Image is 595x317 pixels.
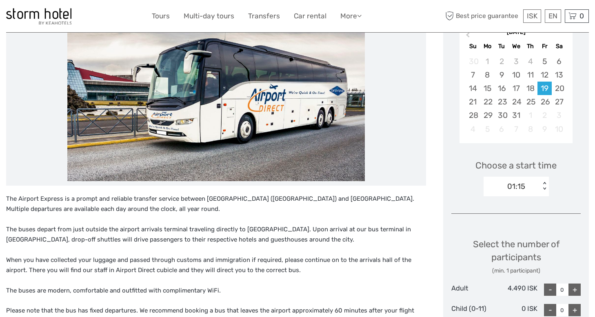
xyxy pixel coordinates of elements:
div: Choose Monday, December 15th, 2025 [480,82,495,95]
button: Open LiveChat chat widget [94,13,104,22]
div: Choose Monday, December 29th, 2025 [480,109,495,122]
div: 01:15 [507,181,525,192]
div: Choose Saturday, December 13th, 2025 [552,68,566,82]
span: ISK [527,12,537,20]
div: Not available Saturday, January 10th, 2026 [552,122,566,136]
div: Choose Tuesday, December 30th, 2025 [495,109,509,122]
p: The buses depart from just outside the airport arrivals terminal traveling directly to [GEOGRAPHI... [6,224,426,245]
div: Not available Sunday, November 30th, 2025 [466,55,480,68]
span: 0 [578,12,585,20]
a: Multi-day tours [184,10,234,22]
div: - [544,304,556,316]
div: + [568,304,581,316]
div: 4.490 ISK [495,284,538,296]
img: 100-ccb843ef-9ccf-4a27-8048-e049ba035d15_logo_small.jpg [6,8,71,24]
div: Choose Sunday, December 28th, 2025 [466,109,480,122]
div: Not available Monday, December 1st, 2025 [480,55,495,68]
div: Choose Friday, December 12th, 2025 [537,68,552,82]
div: Not available Friday, January 9th, 2026 [537,122,552,136]
div: Choose Monday, December 22nd, 2025 [480,95,495,109]
div: Th [523,41,537,52]
div: Choose Thursday, December 11th, 2025 [523,68,537,82]
a: Transfers [248,10,280,22]
div: Choose Wednesday, December 24th, 2025 [509,95,523,109]
a: Tours [152,10,170,22]
div: Adult [451,284,495,296]
a: Car rental [294,10,326,22]
div: Choose Wednesday, December 17th, 2025 [509,82,523,95]
div: Choose Saturday, December 20th, 2025 [552,82,566,95]
div: EN [545,9,561,23]
div: Choose Tuesday, December 16th, 2025 [495,82,509,95]
div: Choose Saturday, December 6th, 2025 [552,55,566,68]
div: < > [541,182,548,191]
div: Choose Monday, December 8th, 2025 [480,68,495,82]
div: Choose Sunday, December 14th, 2025 [466,82,480,95]
div: Choose Thursday, December 25th, 2025 [523,95,537,109]
div: Mo [480,41,495,52]
div: Not available Friday, January 2nd, 2026 [537,109,552,122]
div: Choose Wednesday, December 10th, 2025 [509,68,523,82]
div: Choose Sunday, December 21st, 2025 [466,95,480,109]
div: Not available Wednesday, December 3rd, 2025 [509,55,523,68]
div: Choose Tuesday, December 23rd, 2025 [495,95,509,109]
div: Choose Friday, December 26th, 2025 [537,95,552,109]
div: + [568,284,581,296]
a: More [340,10,362,22]
button: Previous Month [460,30,473,43]
div: Not available Thursday, January 1st, 2026 [523,109,537,122]
div: We [509,41,523,52]
div: Choose Friday, December 5th, 2025 [537,55,552,68]
div: Choose Thursday, December 18th, 2025 [523,82,537,95]
div: Not available Thursday, January 8th, 2026 [523,122,537,136]
span: Best price guarantee [443,9,521,23]
p: The Airport Express is a prompt and reliable transfer service between [GEOGRAPHIC_DATA] ([GEOGRAP... [6,194,426,215]
div: Su [466,41,480,52]
div: Choose Sunday, December 7th, 2025 [466,68,480,82]
div: Not available Tuesday, December 2nd, 2025 [495,55,509,68]
div: Tu [495,41,509,52]
div: Sa [552,41,566,52]
div: Fr [537,41,552,52]
span: Choose a start time [475,159,557,172]
div: Not available Saturday, January 3rd, 2026 [552,109,566,122]
div: - [544,284,556,296]
div: Choose Friday, December 19th, 2025 [537,82,552,95]
div: Not available Wednesday, January 7th, 2026 [509,122,523,136]
div: Select the number of participants [451,238,581,275]
div: Choose Wednesday, December 31st, 2025 [509,109,523,122]
div: 0 ISK [495,304,538,316]
div: Not available Monday, January 5th, 2026 [480,122,495,136]
div: Child (0-11) [451,304,495,316]
div: Not available Thursday, December 4th, 2025 [523,55,537,68]
div: Not available Sunday, January 4th, 2026 [466,122,480,136]
div: (min. 1 participant) [451,267,581,275]
div: Choose Saturday, December 27th, 2025 [552,95,566,109]
p: We're away right now. Please check back later! [11,14,92,21]
div: month 2025-12 [462,55,570,136]
div: Not available Tuesday, January 6th, 2026 [495,122,509,136]
p: The buses are modern, comfortable and outfitted with complimentary WiFi. [6,286,426,296]
div: Choose Tuesday, December 9th, 2025 [495,68,509,82]
p: When you have collected your luggage and passed through customs and immigration if required, plea... [6,255,426,276]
